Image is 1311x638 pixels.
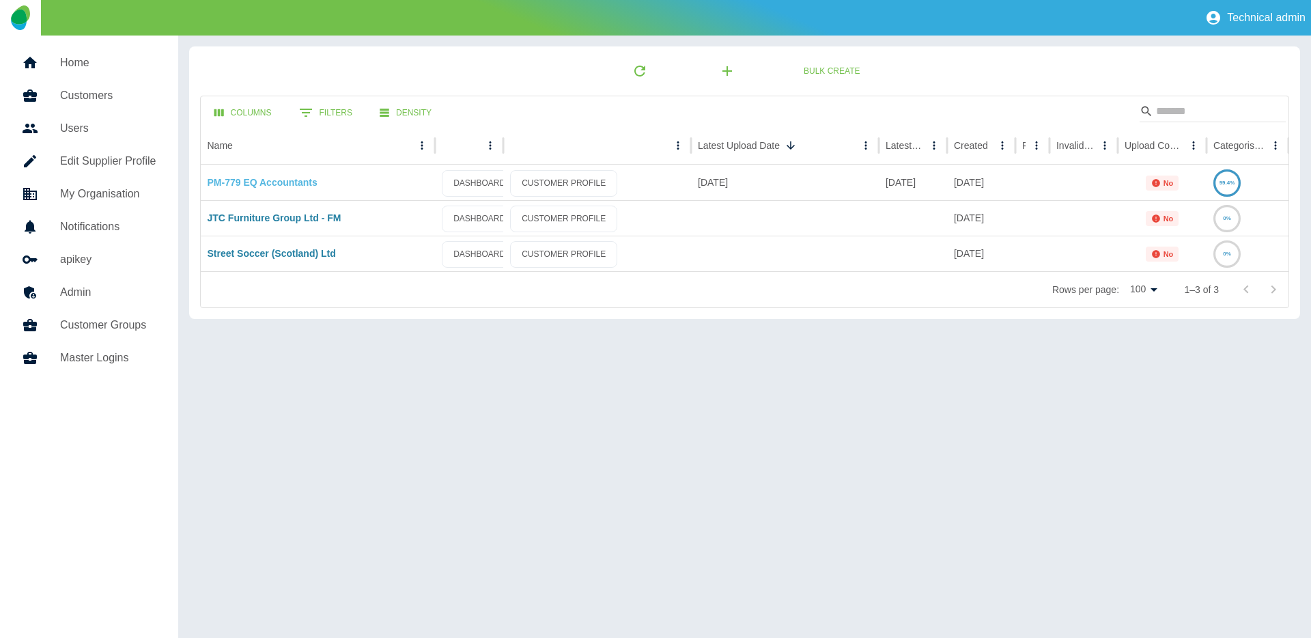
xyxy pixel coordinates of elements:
div: 04 Oct 2025 [691,165,879,200]
a: Notifications [11,210,167,243]
button: Ref column menu [1027,136,1046,155]
button: Density [369,100,442,126]
div: Ref [1022,140,1026,151]
button: Name column menu [412,136,432,155]
a: Master Logins [11,342,167,374]
a: apikey [11,243,167,276]
div: Not all required reports for this customer were uploaded for the latest usage month. [1146,247,1179,262]
a: 0% [1213,212,1241,223]
a: CUSTOMER PROFILE [510,170,617,197]
a: PM-779 EQ Accountants [208,177,318,188]
button: Latest Usage column menu [925,136,944,155]
button: Show filters [288,99,363,126]
div: Name [208,140,233,151]
a: CUSTOMER PROFILE [510,241,617,268]
h5: Notifications [60,219,156,235]
a: Home [11,46,167,79]
text: 99.4% [1220,180,1235,186]
h5: My Organisation [60,186,156,202]
div: Latest Upload Date [698,140,780,151]
div: Categorised [1213,140,1265,151]
a: Customers [11,79,167,112]
text: 0% [1223,215,1231,221]
a: DASHBOARD [442,170,517,197]
div: Latest Usage [886,140,923,151]
a: 0% [1213,248,1241,259]
p: Technical admin [1227,12,1306,24]
div: 26 Sep 2025 [947,236,1015,271]
p: No [1164,214,1174,223]
h5: Users [60,120,156,137]
a: Edit Supplier Profile [11,145,167,178]
p: No [1164,250,1174,258]
div: 100 [1125,279,1162,299]
button: column menu [668,136,688,155]
button: Categorised column menu [1266,136,1285,155]
img: Logo [11,5,29,30]
a: Users [11,112,167,145]
div: Not all required reports for this customer were uploaded for the latest usage month. [1146,176,1179,191]
button: Invalid Creds column menu [1095,136,1114,155]
h5: Edit Supplier Profile [60,153,156,169]
button: Latest Upload Date column menu [856,136,875,155]
p: 1–3 of 3 [1184,283,1219,296]
div: 03 Oct 2025 [947,165,1015,200]
div: Created [954,140,988,151]
h5: Customers [60,87,156,104]
button: Bulk Create [793,59,871,84]
a: DASHBOARD [442,206,517,232]
button: Created column menu [993,136,1012,155]
button: column menu [481,136,500,155]
button: Sort [781,136,800,155]
h5: Home [60,55,156,71]
div: Search [1140,100,1286,125]
a: Admin [11,276,167,309]
p: No [1164,179,1174,187]
a: Street Soccer (Scotland) Ltd [208,248,336,259]
div: Invalid Creds [1056,140,1094,151]
h5: apikey [60,251,156,268]
div: 12 Sep 2025 [879,165,947,200]
button: Select columns [203,100,283,126]
h5: Master Logins [60,350,156,366]
div: 26 Sep 2025 [947,200,1015,236]
button: Technical admin [1200,4,1311,31]
button: Upload Complete column menu [1184,136,1203,155]
a: 99.4% [1213,177,1241,188]
h5: Customer Groups [60,317,156,333]
text: 0% [1223,251,1231,257]
div: Not all required reports for this customer were uploaded for the latest usage month. [1146,211,1179,226]
a: My Organisation [11,178,167,210]
div: Upload Complete [1125,140,1183,151]
a: Customer Groups [11,309,167,342]
p: Rows per page: [1052,283,1119,296]
a: DASHBOARD [442,241,517,268]
h5: Admin [60,284,156,301]
a: JTC Furniture Group Ltd - FM [208,212,341,223]
a: CUSTOMER PROFILE [510,206,617,232]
